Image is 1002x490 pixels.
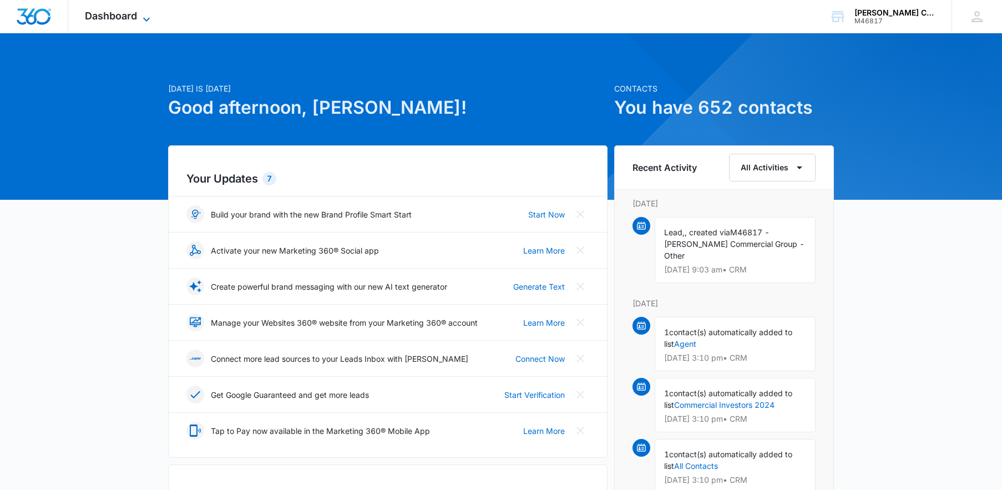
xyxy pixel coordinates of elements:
p: [DATE] 3:10 pm • CRM [664,476,806,484]
p: [DATE] [632,198,816,209]
p: [DATE] 3:10 pm • CRM [664,354,806,362]
h1: Good afternoon, [PERSON_NAME]! [168,94,608,121]
a: Agent [674,339,696,348]
button: Close [571,386,589,403]
button: Close [571,314,589,331]
a: Start Now [528,209,565,220]
a: All Contacts [674,461,718,471]
p: Connect more lead sources to your Leads Inbox with [PERSON_NAME] [211,353,468,365]
span: contact(s) automatically added to list [664,388,792,410]
button: Close [571,205,589,223]
span: 1 [664,327,669,337]
button: Close [571,241,589,259]
span: 1 [664,388,669,398]
p: Get Google Guaranteed and get more leads [211,389,369,401]
p: Tap to Pay now available in the Marketing 360® Mobile App [211,425,430,437]
p: Manage your Websites 360® website from your Marketing 360® account [211,317,478,329]
h6: Recent Activity [632,161,697,174]
h1: You have 652 contacts [614,94,834,121]
p: Contacts [614,83,834,94]
span: 1 [664,449,669,459]
button: Close [571,422,589,440]
a: Connect Now [515,353,565,365]
span: Lead, [664,228,685,237]
p: [DATE] is [DATE] [168,83,608,94]
a: Commercial Investors 2024 [674,400,775,410]
p: Create powerful brand messaging with our new AI text generator [211,281,447,292]
p: [DATE] [632,297,816,309]
a: Generate Text [513,281,565,292]
div: account id [854,17,935,25]
p: [DATE] 3:10 pm • CRM [664,415,806,423]
button: All Activities [729,154,816,181]
span: contact(s) automatically added to list [664,449,792,471]
h2: Your Updates [186,170,589,187]
button: Close [571,350,589,367]
div: account name [854,8,935,17]
a: Learn More [523,317,565,329]
p: Activate your new Marketing 360® Social app [211,245,379,256]
a: Learn More [523,425,565,437]
p: [DATE] 9:03 am • CRM [664,266,806,274]
span: M46817 - [PERSON_NAME] Commercial Group - Other [664,228,804,260]
a: Start Verification [504,389,565,401]
span: Dashboard [85,10,137,22]
button: Close [571,277,589,295]
p: Build your brand with the new Brand Profile Smart Start [211,209,412,220]
div: 7 [262,172,276,185]
span: , created via [685,228,730,237]
span: contact(s) automatically added to list [664,327,792,348]
a: Learn More [523,245,565,256]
